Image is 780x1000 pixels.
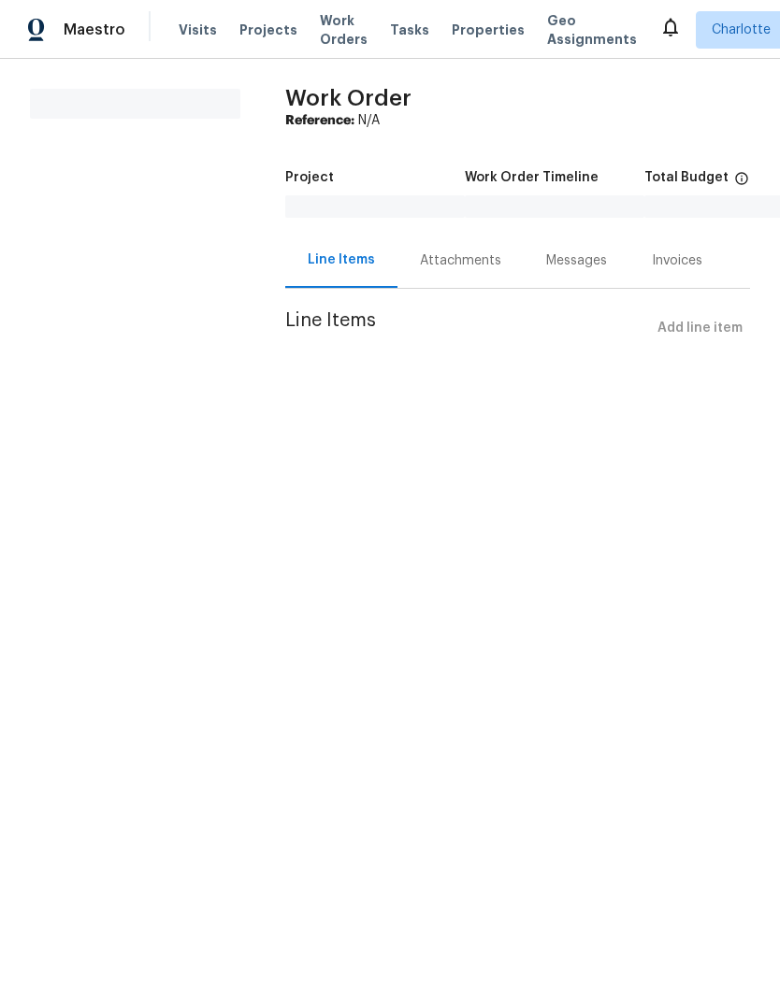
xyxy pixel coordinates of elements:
div: Attachments [420,251,501,270]
span: Projects [239,21,297,39]
h5: Project [285,171,334,184]
span: Work Order [285,87,412,109]
span: Work Orders [320,11,368,49]
span: Visits [179,21,217,39]
h5: Work Order Timeline [465,171,599,184]
span: Properties [452,21,525,39]
span: Charlotte [712,21,771,39]
span: Geo Assignments [547,11,637,49]
span: Maestro [64,21,125,39]
div: Messages [546,251,607,270]
span: The total cost of line items that have been proposed by Opendoor. This sum includes line items th... [734,171,749,195]
span: Line Items [285,311,650,346]
h5: Total Budget [644,171,729,184]
span: Tasks [390,23,429,36]
b: Reference: [285,114,354,127]
div: N/A [285,111,750,130]
div: Invoices [652,251,702,270]
div: Line Items [308,250,375,269]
